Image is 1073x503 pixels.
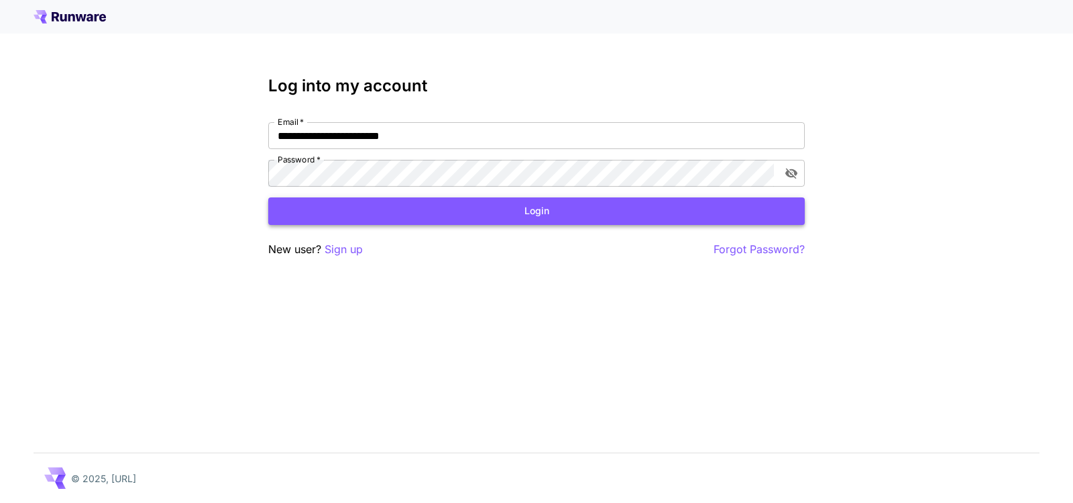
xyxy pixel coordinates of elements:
button: Forgot Password? [714,241,805,258]
button: Login [268,197,805,225]
label: Email [278,116,304,128]
button: toggle password visibility [779,161,803,185]
p: New user? [268,241,363,258]
h3: Log into my account [268,77,805,95]
label: Password [278,154,321,165]
p: © 2025, [URL] [71,471,136,486]
button: Sign up [325,241,363,258]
